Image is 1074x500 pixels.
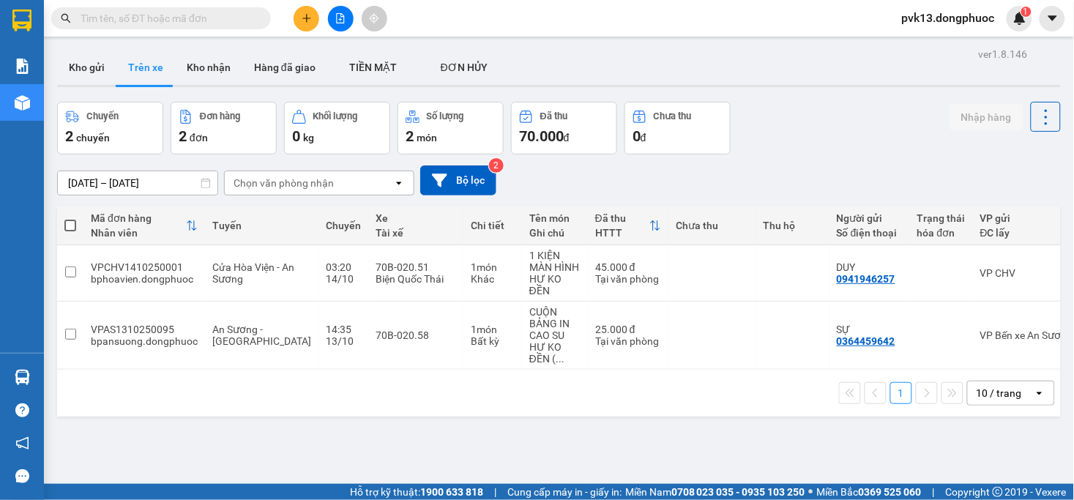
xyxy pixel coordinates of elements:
div: Số lượng [427,111,464,122]
div: Nhân viên [91,227,186,239]
button: Kho nhận [175,50,242,85]
input: Select a date range. [58,171,217,195]
div: Ghi chú [529,227,581,239]
div: 45.000 đ [595,261,661,273]
div: Tên món [529,212,581,224]
div: Chưa thu [654,111,692,122]
div: Khối lượng [313,111,358,122]
button: Trên xe [116,50,175,85]
div: Tại văn phòng [595,273,661,285]
button: 1 [890,382,912,404]
span: 2 [179,127,187,145]
div: 03:20 [326,261,361,273]
span: 70.000 [519,127,564,145]
div: SỰ [837,324,903,335]
img: solution-icon [15,59,30,74]
div: HƯ KO ĐỀN ( 0938049290 SDT 2) [529,341,581,365]
div: Người gửi [837,212,903,224]
div: Khác [471,273,515,285]
span: TIỀN MẶT [349,61,397,73]
input: Tìm tên, số ĐT hoặc mã đơn [81,10,253,26]
span: Hỗ trợ kỹ thuật: [350,484,483,500]
div: Tại văn phòng [595,335,661,347]
div: Thu hộ [764,220,822,231]
div: VPCHV1410250001 [91,261,198,273]
span: đ [564,132,570,143]
span: ... [556,353,564,365]
div: HƯ KO ĐỀN [529,273,581,296]
img: warehouse-icon [15,370,30,385]
div: Số điện thoại [837,227,903,239]
span: | [494,484,496,500]
button: Chưa thu0đ [624,102,731,154]
button: Chuyến2chuyến [57,102,163,154]
div: Mã đơn hàng [91,212,186,224]
div: Xe [376,212,456,224]
div: Chuyến [326,220,361,231]
button: Bộ lọc [420,165,496,195]
button: plus [294,6,319,31]
div: Đã thu [540,111,567,122]
span: 0 [633,127,641,145]
div: Chưa thu [676,220,749,231]
span: message [15,469,29,483]
div: VPAS1310250095 [91,324,198,335]
sup: 1 [1021,7,1032,17]
span: đ [641,132,646,143]
strong: 1900 633 818 [420,486,483,498]
span: An Sương - [GEOGRAPHIC_DATA] [212,324,311,347]
div: 70B-020.51 [376,261,456,273]
span: món [417,132,437,143]
button: file-add [328,6,354,31]
div: Đã thu [595,212,649,224]
div: 0364459642 [837,335,895,347]
div: Biện Quốc Thái [376,273,456,285]
div: 1 KIỆN MÀN HÌNH [529,250,581,273]
div: Chi tiết [471,220,515,231]
svg: open [1034,387,1045,399]
span: copyright [993,487,1003,497]
img: logo-vxr [12,10,31,31]
div: hóa đơn [917,227,966,239]
div: ver 1.8.146 [979,46,1028,62]
img: icon-new-feature [1013,12,1026,25]
div: 14:35 [326,324,361,335]
span: notification [15,436,29,450]
span: question-circle [15,403,29,417]
button: Hàng đã giao [242,50,327,85]
span: Cung cấp máy in - giấy in: [507,484,622,500]
div: bpansuong.dongphuoc [91,335,198,347]
div: bphoavien.dongphuoc [91,273,198,285]
span: pvk13.dongphuoc [890,9,1007,27]
span: ĐƠN HỦY [441,61,488,73]
span: 2 [65,127,73,145]
button: Nhập hàng [950,104,1023,130]
th: Toggle SortBy [83,206,205,245]
span: chuyến [76,132,110,143]
div: Đơn hàng [200,111,240,122]
span: search [61,13,71,23]
div: HTTT [595,227,649,239]
span: aim [369,13,379,23]
button: Số lượng2món [398,102,504,154]
span: plus [302,13,312,23]
span: ⚪️ [809,489,813,495]
strong: 0369 525 060 [859,486,922,498]
div: 10 / trang [977,386,1022,400]
span: file-add [335,13,346,23]
div: 1 món [471,261,515,273]
div: Tài xế [376,227,456,239]
img: warehouse-icon [15,95,30,111]
div: 0941946257 [837,273,895,285]
sup: 2 [489,158,504,173]
div: DUY [837,261,903,273]
span: 1 [1023,7,1029,17]
div: VP gửi [980,212,1064,224]
div: 1 món [471,324,515,335]
div: 13/10 [326,335,361,347]
div: CUỘN BẢNG IN CAO SU [529,306,581,341]
button: aim [362,6,387,31]
span: Miền Bắc [817,484,922,500]
svg: open [393,177,405,189]
span: | [933,484,935,500]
